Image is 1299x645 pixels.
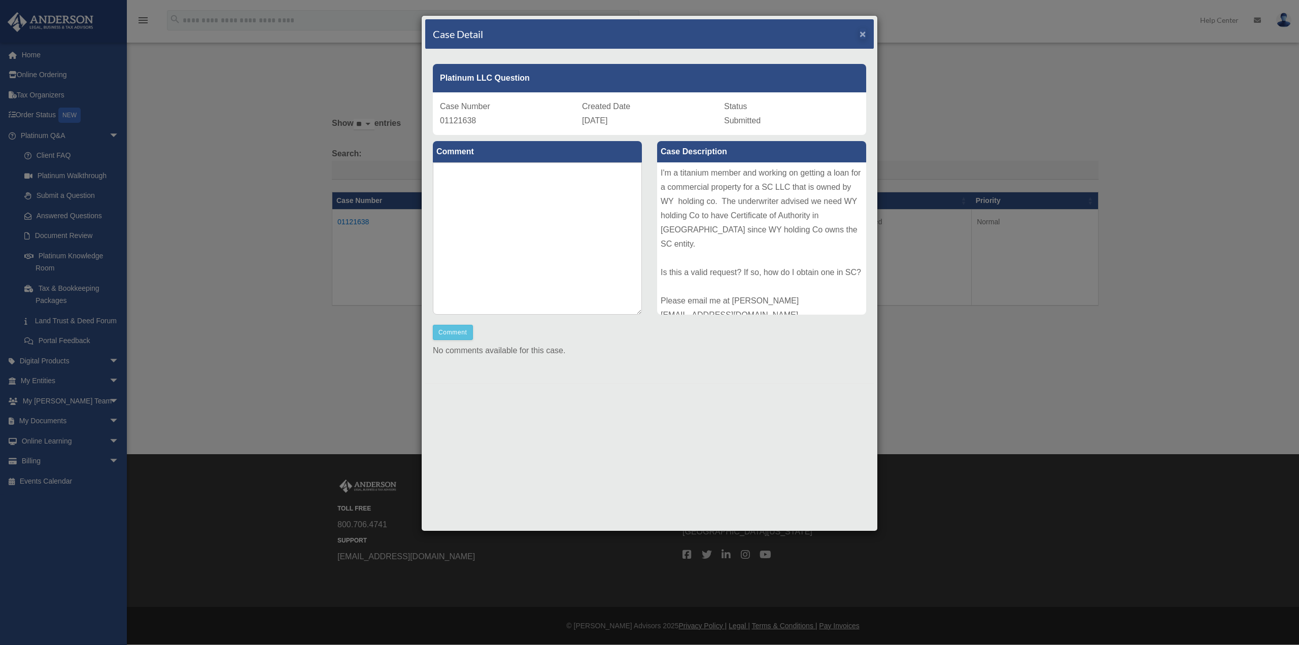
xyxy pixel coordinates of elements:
span: Status [724,102,747,111]
span: Created Date [582,102,630,111]
span: 01121638 [440,116,476,125]
button: Close [860,28,866,39]
label: Comment [433,141,642,162]
button: Comment [433,325,473,340]
span: Submitted [724,116,761,125]
h4: Case Detail [433,27,483,41]
div: Platinum LLC Question [433,64,866,92]
span: Case Number [440,102,490,111]
p: No comments available for this case. [433,344,866,358]
label: Case Description [657,141,866,162]
span: × [860,28,866,40]
div: I'm a titanium member and working on getting a loan for a commercial property for a SC LLC that i... [657,162,866,315]
span: [DATE] [582,116,607,125]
